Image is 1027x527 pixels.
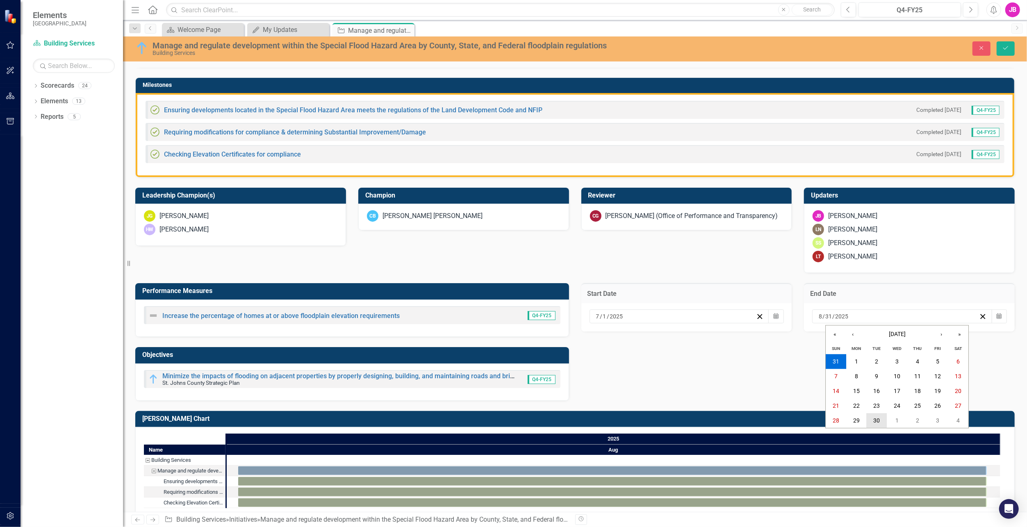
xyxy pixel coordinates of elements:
abbr: September 14, 2025 [833,388,839,395]
span: Q4-FY25 [528,311,556,320]
abbr: August 31, 2025 [833,359,839,365]
abbr: September 1, 2025 [855,359,858,365]
img: ClearPoint Strategy [4,9,19,24]
button: September 18, 2025 [907,384,928,399]
button: ‹ [844,325,862,343]
div: SS [813,237,824,249]
abbr: September 2, 2025 [875,359,879,365]
span: / [822,313,825,320]
a: Scorecards [41,81,74,91]
abbr: September 19, 2025 [935,388,941,395]
div: 13 [72,98,85,105]
button: October 4, 2025 [948,413,969,428]
div: Ensuring developments located in the Special Flood Hazard Area meets the regulations of the Land ... [144,476,225,487]
button: October 3, 2025 [928,413,948,428]
div: Manage and regulate development within the Special Flood Hazard Area by County, State, and Federa... [144,466,225,476]
h3: End Date [810,290,1009,298]
img: In Progress [148,374,158,384]
span: / [832,313,835,320]
button: September 1, 2025 [846,354,867,369]
img: In Progress [135,41,148,55]
div: HW [144,224,155,235]
p: Created Substantial Improvement Procedures for interpreting the “SI/SD Matrix” and how we track S... [2,18,859,28]
button: September 22, 2025 [846,399,867,413]
small: Completed [DATE] [916,128,961,136]
h3: Leadership Champion(s) [142,192,342,199]
button: September 27, 2025 [948,399,969,413]
div: 5 [68,113,81,120]
div: Task: Start date: 2025-08-01 End date: 2025-08-31 [144,487,225,497]
img: Not Defined [148,311,158,320]
a: Requiring modifications for compliance & determining Substantial Improvement/Damage [164,128,426,136]
div: JB [813,210,824,222]
div: Checking Elevation Certificates for compliance [144,497,225,508]
small: Completed [DATE] [916,106,961,114]
img: Completed [150,105,160,115]
div: Manage and regulate development within the Special Flood Hazard Area by County, State, and Federa... [348,25,412,36]
input: dd [825,312,832,320]
p: Improving on our Substantial Damage Procedures by developing new tools with GIS to track Substant... [2,35,859,45]
div: [PERSON_NAME] [828,225,877,234]
abbr: September 9, 2025 [875,373,879,380]
small: [GEOGRAPHIC_DATA] [33,20,87,27]
button: September 24, 2025 [887,399,907,413]
abbr: Friday [935,346,941,352]
abbr: October 4, 2025 [956,418,960,424]
h3: Updaters [811,192,1011,199]
a: Reports [41,112,64,122]
button: September 19, 2025 [928,384,948,399]
abbr: September 24, 2025 [894,403,900,409]
button: September 29, 2025 [846,413,867,428]
div: [PERSON_NAME] [828,252,877,261]
abbr: Saturday [954,346,962,352]
a: My Updates [249,25,327,35]
abbr: September 15, 2025 [853,388,860,395]
button: September 28, 2025 [826,413,846,428]
button: September 11, 2025 [907,369,928,384]
a: Welcome Page [164,25,242,35]
img: Completed [150,149,160,159]
button: JB [1005,2,1020,17]
div: Q4-FY25 [861,5,959,15]
div: Task: Start date: 2025-08-01 End date: 2025-08-31 [238,466,987,475]
h3: [PERSON_NAME] Chart [142,415,1011,423]
abbr: September 17, 2025 [894,388,900,395]
div: Manage and regulate development within the Special Flood Hazard Area by County, State, and Federa... [260,516,619,523]
div: Open Intercom Messenger [999,499,1019,519]
div: Manage and regulate development within the Special Flood Hazard Area by County, State, and Federa... [157,466,223,476]
a: Ensuring developments located in the Special Flood Hazard Area meets the regulations of the Land ... [164,106,542,114]
h3: Performance Measures [142,287,565,295]
span: Q4-FY25 [972,150,1000,159]
button: September 21, 2025 [826,399,846,413]
input: mm [818,312,822,320]
button: September 14, 2025 [826,384,846,399]
div: Ensuring developments located in the Special Flood Hazard Area meets the regulations of the Land ... [164,476,223,487]
button: » [950,325,968,343]
button: September 17, 2025 [887,384,907,399]
button: September 5, 2025 [928,354,948,369]
h3: Start Date [588,290,786,298]
abbr: September 13, 2025 [955,373,961,380]
div: JG [144,210,155,222]
div: [PERSON_NAME] (Office of Performance and Transparency) [606,211,778,221]
button: September 26, 2025 [928,399,948,413]
input: yyyy [835,312,849,320]
div: [PERSON_NAME] [159,211,209,221]
abbr: September 27, 2025 [955,403,961,409]
p: Using the upcoming months to continue to meet the requirements of SB 180. [2,2,859,12]
div: LT [813,251,824,262]
div: [PERSON_NAME] [PERSON_NAME] [383,211,483,221]
button: September 7, 2025 [826,369,846,384]
button: [DATE] [862,325,932,343]
h3: Objectives [142,351,565,359]
div: 24 [78,82,91,89]
div: Checking Elevation Certificates for compliance [164,497,223,508]
button: September 10, 2025 [887,369,907,384]
a: Initiatives [229,516,257,523]
span: / [607,313,610,320]
div: Task: Start date: 2025-08-01 End date: 2025-08-31 [238,477,987,486]
button: « [826,325,844,343]
abbr: September 25, 2025 [914,403,921,409]
div: Task: Start date: 2025-08-01 End date: 2025-08-31 [144,466,225,476]
abbr: September 5, 2025 [936,359,940,365]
